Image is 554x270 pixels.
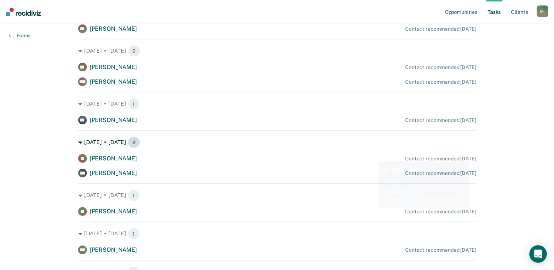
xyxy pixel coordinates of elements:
[128,45,140,57] span: 2
[128,228,139,240] span: 1
[128,137,140,148] span: 2
[90,64,137,71] span: [PERSON_NAME]
[78,45,476,57] div: [DATE] • [DATE] 2
[128,98,139,110] span: 1
[405,64,476,71] div: Contact recommended [DATE]
[90,155,137,162] span: [PERSON_NAME]
[405,247,476,253] div: Contact recommended [DATE]
[405,26,476,32] div: Contact recommended [DATE]
[6,8,41,16] img: Recidiviz
[90,170,137,176] span: [PERSON_NAME]
[78,98,476,110] div: [DATE] • [DATE] 1
[128,190,139,201] span: 1
[90,25,137,32] span: [PERSON_NAME]
[90,246,137,253] span: [PERSON_NAME]
[536,5,548,17] div: M (
[405,170,476,176] div: Contact recommended [DATE]
[78,137,476,148] div: [DATE] • [DATE] 2
[405,156,476,162] div: Contact recommended [DATE]
[78,190,476,201] div: [DATE] • [DATE] 1
[90,117,137,123] span: [PERSON_NAME]
[78,228,476,240] div: [DATE] • [DATE] 1
[405,79,476,85] div: Contact recommended [DATE]
[529,245,547,263] div: Open Intercom Messenger
[90,208,137,215] span: [PERSON_NAME]
[536,5,548,17] button: M(
[9,32,31,39] a: Home
[90,78,137,85] span: [PERSON_NAME]
[405,209,476,215] div: Contact recommended [DATE]
[405,117,476,123] div: Contact recommended [DATE]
